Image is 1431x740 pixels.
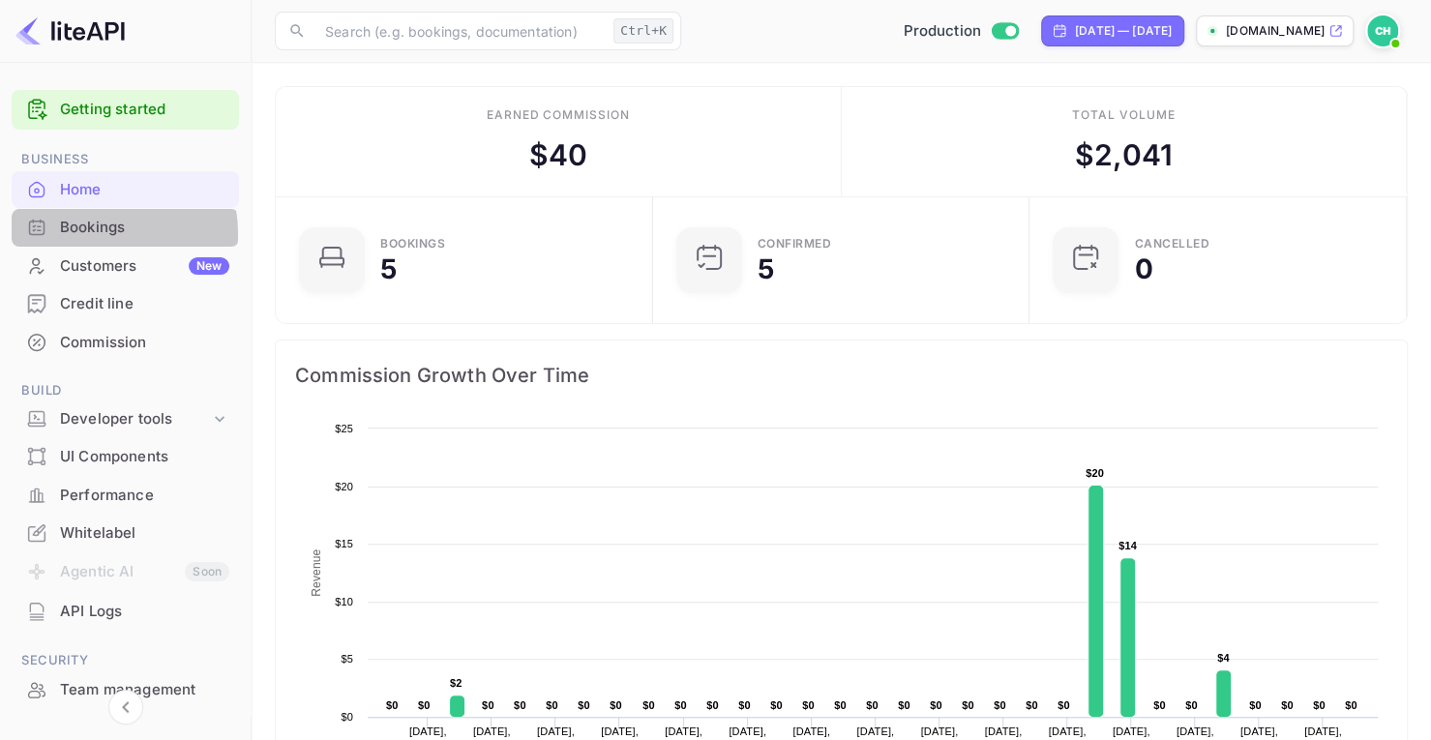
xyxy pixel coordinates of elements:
[1072,106,1176,124] div: Total volume
[1281,699,1294,711] text: $0
[380,255,397,282] div: 5
[1217,652,1230,664] text: $4
[642,699,655,711] text: $0
[12,171,239,207] a: Home
[1118,540,1138,551] text: $14
[758,238,832,250] div: Confirmed
[335,423,353,434] text: $25
[380,238,445,250] div: Bookings
[12,515,239,552] div: Whitelabel
[1153,699,1166,711] text: $0
[335,481,353,492] text: $20
[335,596,353,607] text: $10
[12,248,239,283] a: CustomersNew
[1313,699,1326,711] text: $0
[578,699,590,711] text: $0
[60,217,229,239] div: Bookings
[1226,22,1325,40] p: [DOMAIN_NAME]
[1249,699,1262,711] text: $0
[930,699,942,711] text: $0
[12,209,239,245] a: Bookings
[60,293,229,315] div: Credit line
[60,255,229,278] div: Customers
[962,699,974,711] text: $0
[866,699,879,711] text: $0
[802,699,815,711] text: $0
[546,699,558,711] text: $0
[12,477,239,515] div: Performance
[738,699,751,711] text: $0
[60,408,210,430] div: Developer tools
[1075,22,1172,40] div: [DATE] — [DATE]
[418,699,431,711] text: $0
[898,699,910,711] text: $0
[12,477,239,513] a: Performance
[529,133,587,177] div: $ 40
[12,438,239,476] div: UI Components
[313,12,606,50] input: Search (e.g. bookings, documentation)
[12,593,239,629] a: API Logs
[12,671,239,707] a: Team management
[108,690,143,725] button: Collapse navigation
[613,18,673,44] div: Ctrl+K
[12,248,239,285] div: CustomersNew
[12,650,239,671] span: Security
[12,438,239,474] a: UI Components
[1058,699,1070,711] text: $0
[12,671,239,709] div: Team management
[310,548,323,596] text: Revenue
[12,149,239,170] span: Business
[12,90,239,130] div: Getting started
[12,593,239,631] div: API Logs
[482,699,494,711] text: $0
[895,20,1026,43] div: Switch to Sandbox mode
[341,653,353,665] text: $5
[189,257,229,275] div: New
[674,699,687,711] text: $0
[60,446,229,468] div: UI Components
[386,699,399,711] text: $0
[1086,467,1104,479] text: $20
[60,601,229,623] div: API Logs
[994,699,1006,711] text: $0
[610,699,622,711] text: $0
[12,285,239,323] div: Credit line
[60,99,229,121] a: Getting started
[12,171,239,209] div: Home
[12,402,239,436] div: Developer tools
[60,332,229,354] div: Commission
[1134,238,1209,250] div: CANCELLED
[12,515,239,550] a: Whitelabel
[1134,255,1152,282] div: 0
[335,538,353,549] text: $15
[60,522,229,545] div: Whitelabel
[834,699,847,711] text: $0
[903,20,981,43] span: Production
[1026,699,1038,711] text: $0
[1345,699,1357,711] text: $0
[1075,133,1173,177] div: $ 2,041
[15,15,125,46] img: LiteAPI logo
[12,324,239,362] div: Commission
[12,285,239,321] a: Credit line
[60,679,229,701] div: Team management
[60,179,229,201] div: Home
[706,699,719,711] text: $0
[1185,699,1198,711] text: $0
[12,324,239,360] a: Commission
[770,699,783,711] text: $0
[487,106,630,124] div: Earned commission
[450,677,462,689] text: $2
[758,255,774,282] div: 5
[341,711,353,723] text: $0
[12,380,239,401] span: Build
[60,485,229,507] div: Performance
[295,360,1387,391] span: Commission Growth Over Time
[1367,15,1398,46] img: Cas Hulsbosch
[1041,15,1184,46] div: Click to change the date range period
[12,209,239,247] div: Bookings
[514,699,526,711] text: $0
